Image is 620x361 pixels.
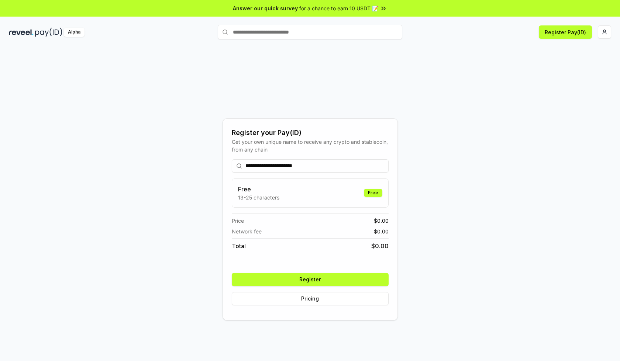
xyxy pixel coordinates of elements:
h3: Free [238,185,279,194]
img: pay_id [35,28,62,37]
button: Pricing [232,292,389,305]
button: Register [232,273,389,286]
img: reveel_dark [9,28,34,37]
div: Free [364,189,382,197]
span: Price [232,217,244,225]
button: Register Pay(ID) [539,25,592,39]
span: Total [232,242,246,250]
div: Get your own unique name to receive any crypto and stablecoin, from any chain [232,138,389,153]
span: $ 0.00 [374,217,389,225]
span: $ 0.00 [371,242,389,250]
p: 13-25 characters [238,194,279,201]
span: Answer our quick survey [233,4,298,12]
div: Alpha [64,28,85,37]
span: for a chance to earn 10 USDT 📝 [299,4,378,12]
div: Register your Pay(ID) [232,128,389,138]
span: $ 0.00 [374,228,389,235]
span: Network fee [232,228,262,235]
